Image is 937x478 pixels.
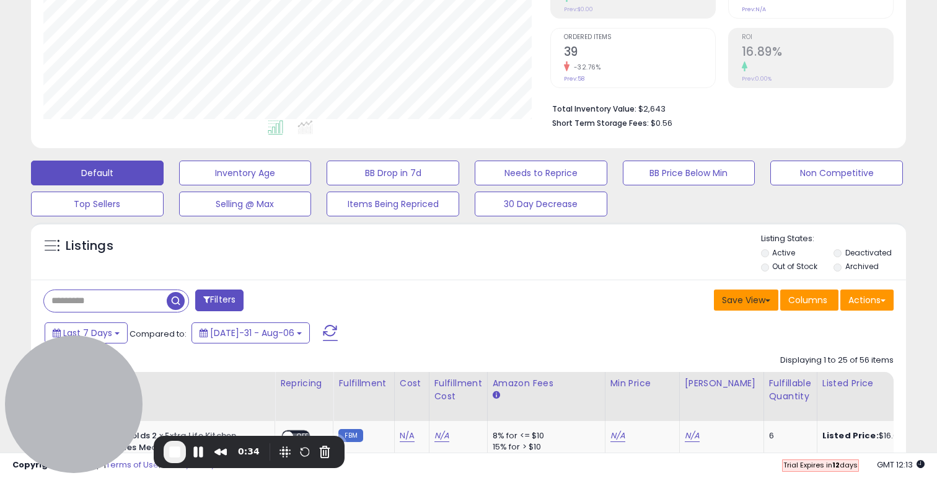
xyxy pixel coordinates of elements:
[130,328,187,340] span: Compared to:
[434,377,482,403] div: Fulfillment Cost
[179,161,312,185] button: Inventory Age
[570,63,601,72] small: -32.76%
[742,45,893,61] h2: 16.89%
[45,322,128,343] button: Last 7 Days
[338,429,363,442] small: FBM
[822,430,879,441] b: Listed Price:
[772,261,817,272] label: Out of Stock
[552,104,636,114] b: Total Inventory Value:
[840,290,894,311] button: Actions
[780,290,838,311] button: Columns
[788,294,827,306] span: Columns
[400,377,424,390] div: Cost
[210,327,294,339] span: [DATE]-31 - Aug-06
[610,430,625,442] a: N/A
[493,377,600,390] div: Amazon Fees
[293,432,313,442] span: OFF
[769,377,812,403] div: Fulfillable Quantity
[772,247,795,258] label: Active
[31,192,164,216] button: Top Sellers
[63,327,112,339] span: Last 7 Days
[475,192,607,216] button: 30 Day Decrease
[76,377,270,390] div: Title
[742,75,772,82] small: Prev: 0.00%
[845,247,892,258] label: Deactivated
[564,75,584,82] small: Prev: 58
[475,161,607,185] button: Needs to Reprice
[338,377,389,390] div: Fulfillment
[564,6,593,13] small: Prev: $0.00
[780,355,894,366] div: Displaying 1 to 25 of 56 items
[742,34,893,41] span: ROI
[107,430,258,456] b: Marigolds 2 x Extra Life Kitchen Gloves Medium 2 Pairs
[400,430,415,442] a: N/A
[195,290,244,311] button: Filters
[845,261,879,272] label: Archived
[493,390,500,401] small: Amazon Fees.
[66,237,113,255] h5: Listings
[877,459,925,471] span: 2025-08-14 12:13 GMT
[280,377,328,390] div: Repricing
[31,161,164,185] button: Default
[623,161,755,185] button: BB Price Below Min
[822,377,930,390] div: Listed Price
[769,430,807,441] div: 6
[434,430,449,442] a: N/A
[832,460,840,470] b: 12
[822,430,925,441] div: $16.00
[742,6,766,13] small: Prev: N/A
[179,192,312,216] button: Selling @ Max
[493,430,596,441] div: 8% for <= $10
[770,161,903,185] button: Non Competitive
[327,161,459,185] button: BB Drop in 7d
[685,430,700,442] a: N/A
[783,460,858,470] span: Trial Expires in days
[327,192,459,216] button: Items Being Repriced
[564,45,715,61] h2: 39
[552,118,649,128] b: Short Term Storage Fees:
[191,322,310,343] button: [DATE]-31 - Aug-06
[610,377,674,390] div: Min Price
[685,377,759,390] div: [PERSON_NAME]
[761,233,907,245] p: Listing States:
[714,290,778,311] button: Save View
[651,117,672,129] span: $0.56
[552,100,884,115] li: $2,643
[564,34,715,41] span: Ordered Items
